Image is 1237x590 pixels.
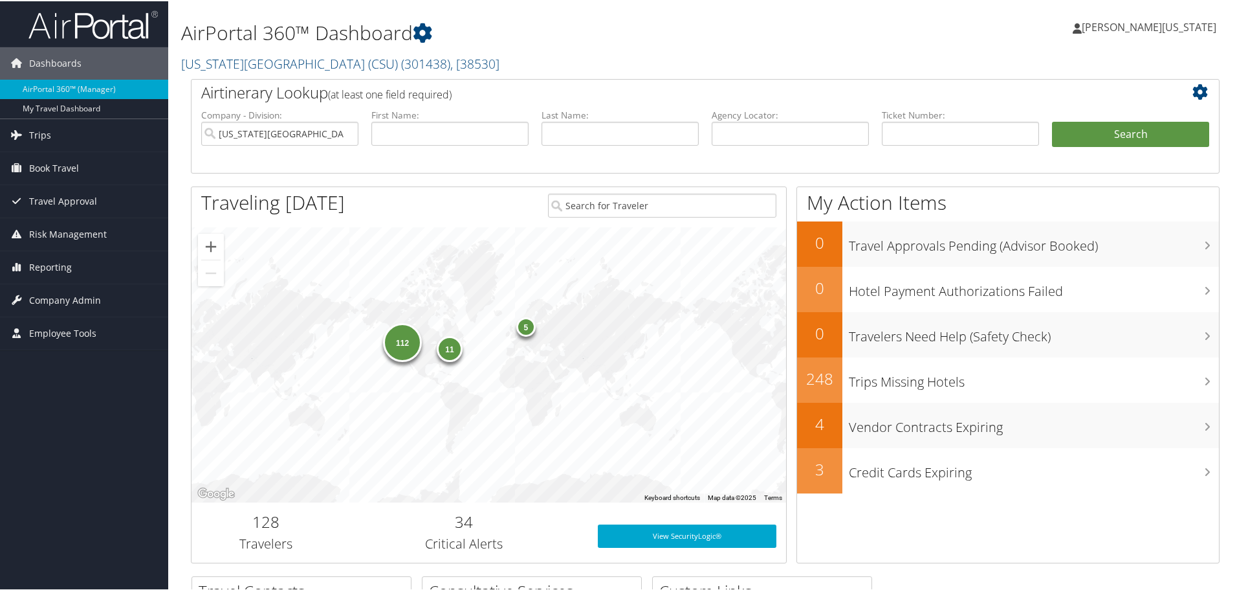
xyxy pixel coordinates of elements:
[201,108,358,120] label: Company - Division:
[29,118,51,150] span: Trips
[201,80,1124,102] h2: Airtinerary Lookup
[712,108,869,120] label: Agency Locator:
[644,492,700,501] button: Keyboard shortcuts
[29,316,96,348] span: Employee Tools
[350,534,578,552] h3: Critical Alerts
[29,250,72,282] span: Reporting
[201,188,345,215] h1: Traveling [DATE]
[548,192,776,216] input: Search for Traveler
[849,275,1219,299] h3: Hotel Payment Authorizations Failed
[797,367,842,389] h2: 248
[350,510,578,532] h2: 34
[201,534,331,552] h3: Travelers
[797,447,1219,492] a: 3Credit Cards Expiring
[797,321,842,343] h2: 0
[849,456,1219,481] h3: Credit Cards Expiring
[849,320,1219,345] h3: Travelers Need Help (Safety Check)
[29,184,97,216] span: Travel Approval
[383,322,422,361] div: 112
[797,311,1219,356] a: 0Travelers Need Help (Safety Check)
[198,259,224,285] button: Zoom out
[708,493,756,500] span: Map data ©2025
[797,457,842,479] h2: 3
[29,151,79,183] span: Book Travel
[450,54,499,71] span: , [ 38530 ]
[371,108,529,120] label: First Name:
[328,86,452,100] span: (at least one field required)
[516,316,535,335] div: 5
[1082,19,1216,33] span: [PERSON_NAME][US_STATE]
[198,233,224,258] button: Zoom in
[181,54,499,71] a: [US_STATE][GEOGRAPHIC_DATA] (CSU)
[29,217,107,249] span: Risk Management
[764,493,782,500] a: Terms (opens in new tab)
[1073,6,1229,45] a: [PERSON_NAME][US_STATE]
[542,108,699,120] label: Last Name:
[29,46,82,78] span: Dashboards
[181,18,880,45] h1: AirPortal 360™ Dashboard
[29,283,101,315] span: Company Admin
[437,335,463,361] div: 11
[195,484,237,501] a: Open this area in Google Maps (opens a new window)
[797,231,842,253] h2: 0
[195,484,237,501] img: Google
[849,365,1219,390] h3: Trips Missing Hotels
[401,54,450,71] span: ( 301438 )
[797,412,842,434] h2: 4
[797,266,1219,311] a: 0Hotel Payment Authorizations Failed
[882,108,1039,120] label: Ticket Number:
[28,8,158,39] img: airportal-logo.png
[598,523,776,547] a: View SecurityLogic®
[797,356,1219,402] a: 248Trips Missing Hotels
[797,276,842,298] h2: 0
[849,229,1219,254] h3: Travel Approvals Pending (Advisor Booked)
[797,188,1219,215] h1: My Action Items
[797,402,1219,447] a: 4Vendor Contracts Expiring
[849,411,1219,435] h3: Vendor Contracts Expiring
[201,510,331,532] h2: 128
[797,220,1219,266] a: 0Travel Approvals Pending (Advisor Booked)
[1052,120,1209,146] button: Search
